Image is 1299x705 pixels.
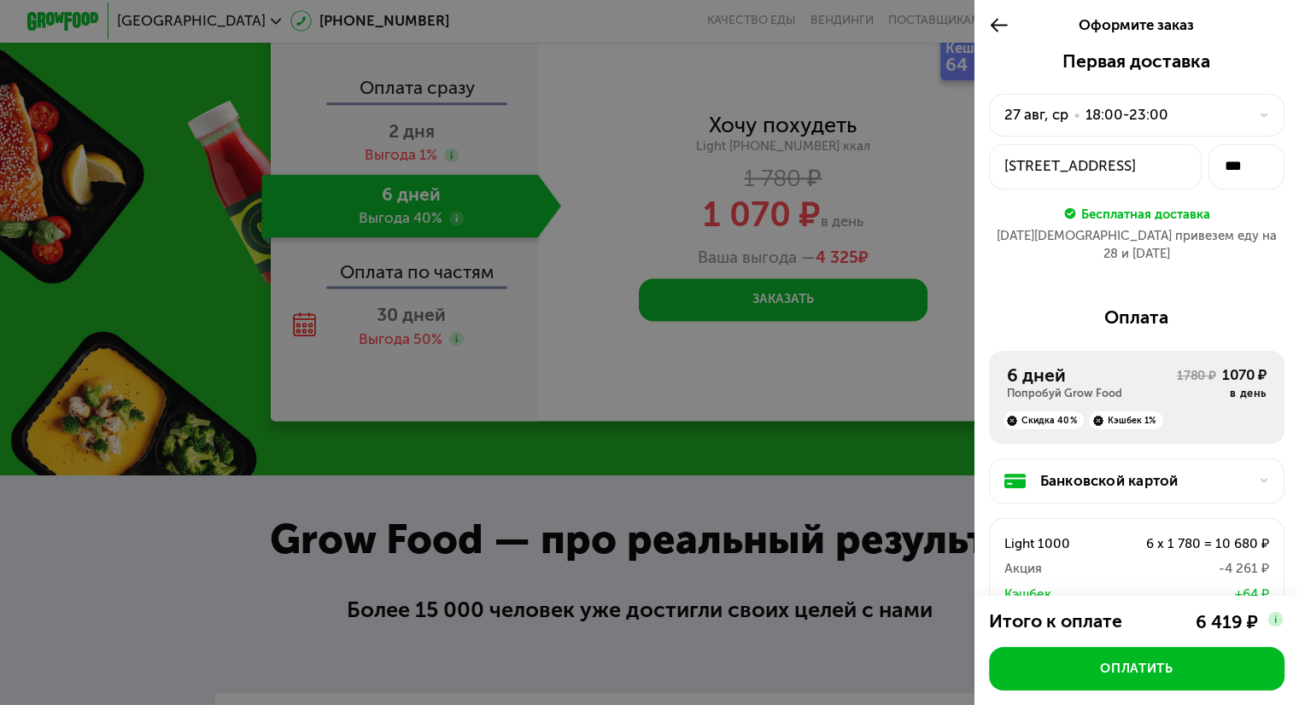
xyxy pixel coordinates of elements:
div: 27 авг, ср [1004,104,1068,125]
button: Оплатить [989,647,1284,690]
div: +64 ₽ [1110,584,1269,605]
div: Кэшбек 1% [1089,411,1162,429]
div: Бесплатная доставка [1081,203,1210,223]
span: Оформите заказ [1079,16,1194,33]
button: [STREET_ADDRESS] [989,144,1202,189]
div: -4 261 ₽ [1110,558,1269,580]
div: Попробуй Grow Food [1007,387,1177,401]
div: 6 419 ₽ [1195,611,1257,632]
div: в день [1222,387,1267,401]
div: 18:00-23:00 [1085,104,1168,125]
div: • [1074,104,1080,125]
div: Банковской картой [1040,470,1248,492]
div: Скидка 40% [1004,411,1085,429]
div: Оплатить [1100,660,1173,678]
div: 1780 ₽ [1177,367,1216,401]
div: [DATE][DEMOGRAPHIC_DATA] привезем еду на 28 и [DATE] [989,227,1284,263]
div: Акция [1004,558,1110,580]
div: Кэшбек [1004,584,1110,605]
div: Первая доставка [989,50,1284,72]
div: 6 x 1 780 = 10 680 ₽ [1110,533,1269,555]
div: Оплата [989,306,1284,328]
div: Итого к оплате [989,610,1152,632]
div: [STREET_ADDRESS] [1004,155,1187,177]
div: 1070 ₽ [1222,364,1267,386]
div: Light 1000 [1004,533,1110,555]
div: 6 дней [1007,364,1177,386]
